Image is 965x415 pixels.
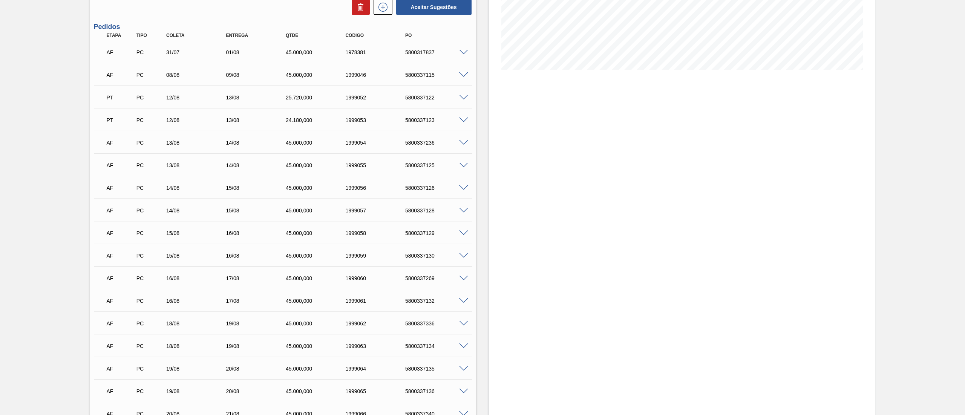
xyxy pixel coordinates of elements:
[403,117,472,123] div: 5800337123
[135,388,167,394] div: Pedido de Compra
[164,33,233,38] div: Coleta
[164,95,233,101] div: 12/08/2025
[105,225,137,241] div: Aguardando Faturamento
[105,270,137,287] div: Aguardando Faturamento
[105,315,137,332] div: Aguardando Faturamento
[135,366,167,372] div: Pedido de Compra
[107,388,135,394] p: AF
[164,253,233,259] div: 15/08/2025
[224,162,292,168] div: 14/08/2025
[403,320,472,327] div: 5800337336
[284,298,352,304] div: 45.000,000
[343,33,412,38] div: Código
[107,162,135,168] p: AF
[135,343,167,349] div: Pedido de Compra
[107,366,135,372] p: AF
[94,23,472,31] h3: Pedidos
[343,72,412,78] div: 1999046
[164,366,233,372] div: 19/08/2025
[107,185,135,191] p: AF
[105,134,137,151] div: Aguardando Faturamento
[403,162,472,168] div: 5800337125
[224,366,292,372] div: 20/08/2025
[343,275,412,281] div: 1999060
[105,67,137,83] div: Aguardando Faturamento
[284,95,352,101] div: 25.720,000
[164,72,233,78] div: 08/08/2025
[107,49,135,55] p: AF
[224,343,292,349] div: 19/08/2025
[284,33,352,38] div: Qtde
[105,202,137,219] div: Aguardando Faturamento
[135,230,167,236] div: Pedido de Compra
[284,207,352,214] div: 45.000,000
[403,207,472,214] div: 5800337128
[343,298,412,304] div: 1999061
[135,72,167,78] div: Pedido de Compra
[343,320,412,327] div: 1999062
[224,320,292,327] div: 19/08/2025
[105,293,137,309] div: Aguardando Faturamento
[135,275,167,281] div: Pedido de Compra
[135,298,167,304] div: Pedido de Compra
[403,72,472,78] div: 5800337115
[105,157,137,174] div: Aguardando Faturamento
[105,383,137,400] div: Aguardando Faturamento
[224,388,292,394] div: 20/08/2025
[284,388,352,394] div: 45.000,000
[164,230,233,236] div: 15/08/2025
[224,72,292,78] div: 09/08/2025
[224,275,292,281] div: 17/08/2025
[224,117,292,123] div: 13/08/2025
[403,366,472,372] div: 5800337135
[284,275,352,281] div: 45.000,000
[105,247,137,264] div: Aguardando Faturamento
[164,185,233,191] div: 14/08/2025
[135,185,167,191] div: Pedido de Compra
[105,360,137,377] div: Aguardando Faturamento
[164,207,233,214] div: 14/08/2025
[107,320,135,327] p: AF
[224,185,292,191] div: 15/08/2025
[105,33,137,38] div: Etapa
[224,298,292,304] div: 17/08/2025
[343,230,412,236] div: 1999058
[343,253,412,259] div: 1999059
[343,140,412,146] div: 1999054
[284,366,352,372] div: 45.000,000
[284,140,352,146] div: 45.000,000
[105,112,137,128] div: Pedido em Trânsito
[403,388,472,394] div: 5800337136
[284,49,352,55] div: 45.000,000
[224,140,292,146] div: 14/08/2025
[135,207,167,214] div: Pedido de Compra
[164,117,233,123] div: 12/08/2025
[105,180,137,196] div: Aguardando Faturamento
[107,230,135,236] p: AF
[135,253,167,259] div: Pedido de Compra
[224,33,292,38] div: Entrega
[107,140,135,146] p: AF
[135,49,167,55] div: Pedido de Compra
[224,230,292,236] div: 16/08/2025
[135,117,167,123] div: Pedido de Compra
[105,338,137,354] div: Aguardando Faturamento
[403,95,472,101] div: 5800337122
[343,185,412,191] div: 1999056
[284,230,352,236] div: 45.000,000
[284,185,352,191] div: 45.000,000
[284,320,352,327] div: 45.000,000
[284,117,352,123] div: 24.180,000
[105,44,137,61] div: Aguardando Faturamento
[164,388,233,394] div: 19/08/2025
[343,343,412,349] div: 1999063
[164,320,233,327] div: 18/08/2025
[164,162,233,168] div: 13/08/2025
[284,343,352,349] div: 45.000,000
[107,298,135,304] p: AF
[343,117,412,123] div: 1999053
[135,95,167,101] div: Pedido de Compra
[107,253,135,259] p: AF
[224,49,292,55] div: 01/08/2025
[135,162,167,168] div: Pedido de Compra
